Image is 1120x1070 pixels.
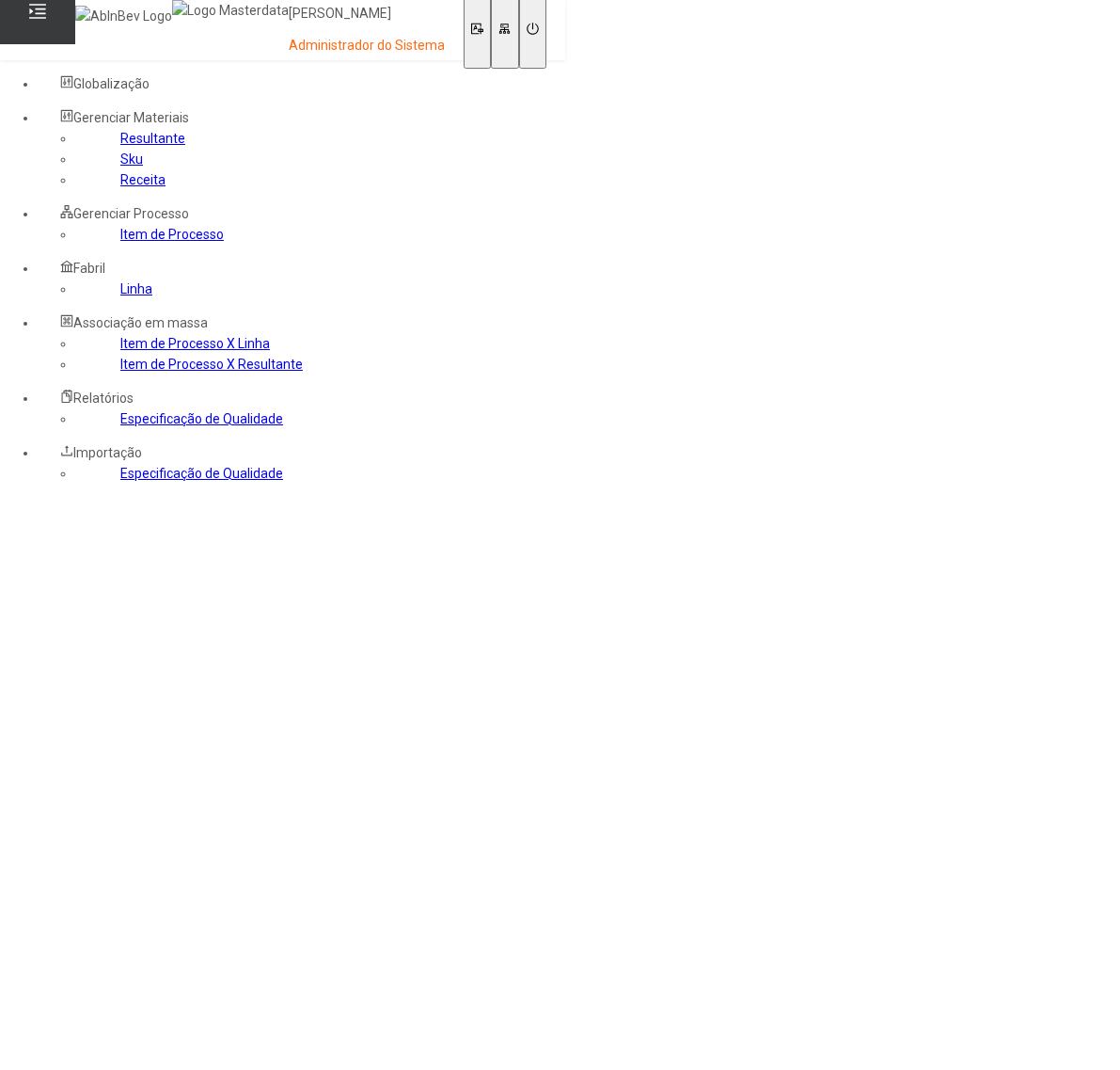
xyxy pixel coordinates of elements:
a: Especificação de Qualidade [120,411,283,426]
a: Sku [120,152,143,167]
p: Administrador do Sistema [289,37,445,56]
a: Receita [120,172,166,187]
a: Resultante [120,131,185,146]
a: Item de Processo X Linha [120,336,270,351]
a: Linha [120,281,152,296]
span: Associação em massa [73,315,208,330]
img: AbInBev Logo [75,6,172,26]
span: Importação [73,445,142,460]
span: Globalização [73,76,150,91]
span: Fabril [73,261,105,276]
span: Relatórios [73,391,134,406]
span: Gerenciar Processo [73,206,189,221]
a: Item de Processo [120,227,224,242]
a: Especificação de Qualidade [120,466,283,481]
p: [PERSON_NAME] [289,5,445,24]
a: Item de Processo X Resultante [120,357,303,372]
span: Gerenciar Materiais [73,110,189,125]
